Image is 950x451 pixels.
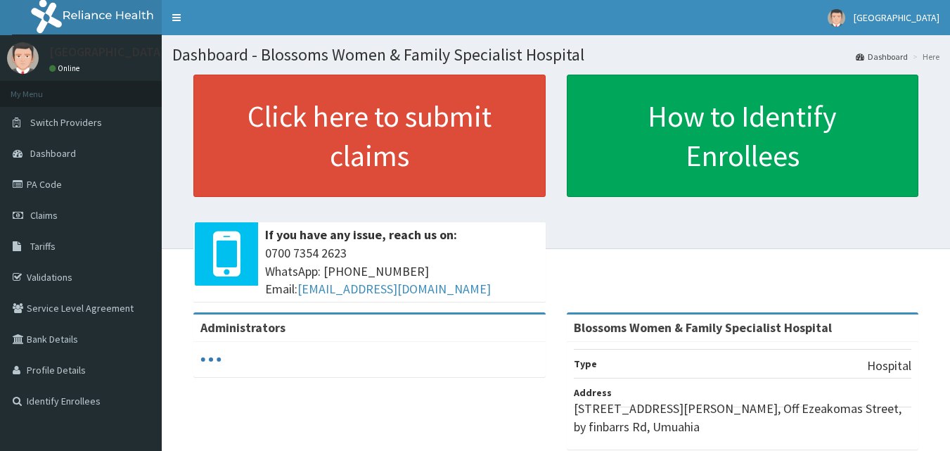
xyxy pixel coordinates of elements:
[200,319,285,336] b: Administrators
[828,9,845,27] img: User Image
[297,281,491,297] a: [EMAIL_ADDRESS][DOMAIN_NAME]
[574,386,612,399] b: Address
[265,244,539,298] span: 0700 7354 2623 WhatsApp: [PHONE_NUMBER] Email:
[909,51,939,63] li: Here
[30,209,58,222] span: Claims
[574,319,832,336] strong: Blossoms Women & Family Specialist Hospital
[574,357,597,370] b: Type
[265,227,457,243] b: If you have any issue, reach us on:
[7,42,39,74] img: User Image
[854,11,939,24] span: [GEOGRAPHIC_DATA]
[574,400,912,436] p: [STREET_ADDRESS][PERSON_NAME], Off Ezeakomas Street, by finbarrs Rd, Umuahia
[30,116,102,129] span: Switch Providers
[567,75,919,197] a: How to Identify Enrollees
[30,240,56,253] span: Tariffs
[856,51,908,63] a: Dashboard
[30,147,76,160] span: Dashboard
[867,357,911,375] p: Hospital
[49,63,83,73] a: Online
[193,75,546,197] a: Click here to submit claims
[49,46,165,58] p: [GEOGRAPHIC_DATA]
[172,46,939,64] h1: Dashboard - Blossoms Women & Family Specialist Hospital
[200,349,222,370] svg: audio-loading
